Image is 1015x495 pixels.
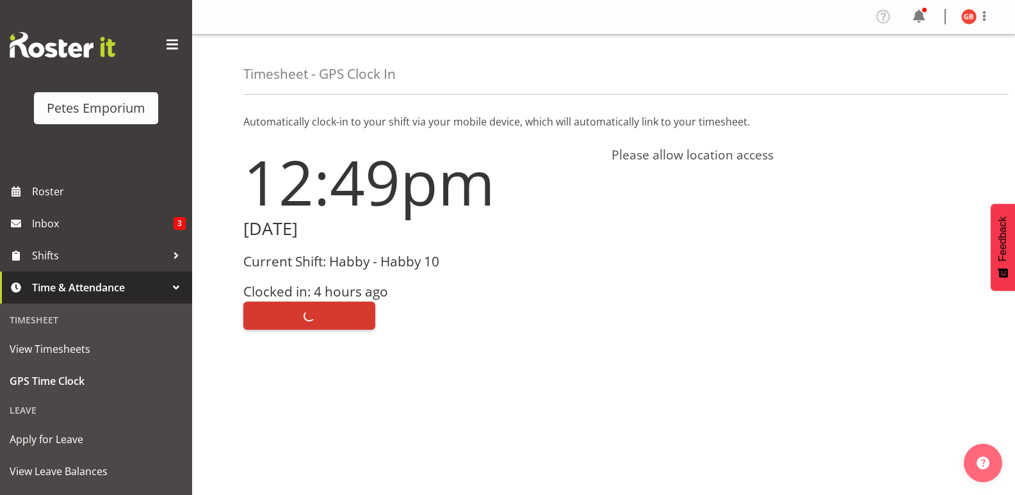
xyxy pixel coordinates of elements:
[174,217,186,230] span: 3
[10,430,183,449] span: Apply for Leave
[10,371,183,391] span: GPS Time Clock
[243,147,596,216] h1: 12:49pm
[32,182,186,201] span: Roster
[991,204,1015,291] button: Feedback - Show survey
[612,147,964,163] h4: Please allow location access
[3,333,189,365] a: View Timesheets
[243,67,396,81] h4: Timesheet - GPS Clock In
[243,114,964,129] p: Automatically clock-in to your shift via your mobile device, which will automatically link to you...
[47,99,145,118] div: Petes Emporium
[3,365,189,397] a: GPS Time Clock
[10,32,115,58] img: Rosterit website logo
[10,339,183,359] span: View Timesheets
[3,423,189,455] a: Apply for Leave
[10,462,183,481] span: View Leave Balances
[3,397,189,423] div: Leave
[997,216,1009,261] span: Feedback
[243,254,596,269] h3: Current Shift: Habby - Habby 10
[243,219,596,239] h2: [DATE]
[3,307,189,333] div: Timesheet
[961,9,977,24] img: gillian-byford11184.jpg
[3,455,189,487] a: View Leave Balances
[977,457,989,469] img: help-xxl-2.png
[243,284,596,299] h3: Clocked in: 4 hours ago
[32,214,174,233] span: Inbox
[32,246,166,265] span: Shifts
[32,278,166,297] span: Time & Attendance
